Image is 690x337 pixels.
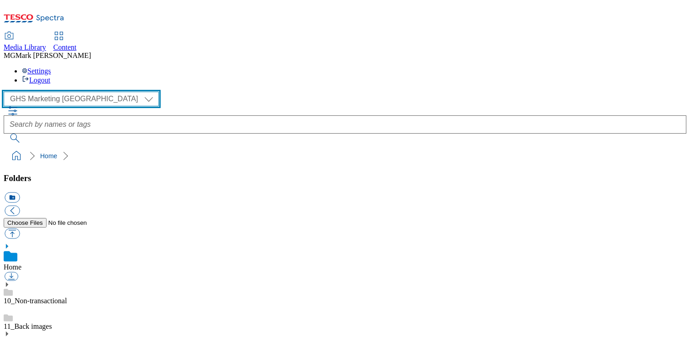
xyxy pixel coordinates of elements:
input: Search by names or tags [4,115,686,134]
span: Mark [PERSON_NAME] [16,52,91,59]
a: Logout [22,76,50,84]
span: Content [53,43,77,51]
a: Home [4,263,21,271]
span: Media Library [4,43,46,51]
nav: breadcrumb [4,147,686,165]
a: Media Library [4,32,46,52]
a: Home [40,152,57,160]
h3: Folders [4,173,686,183]
a: Settings [22,67,51,75]
a: 11_Back images [4,322,52,330]
span: MG [4,52,16,59]
a: Content [53,32,77,52]
a: 10_Non-transactional [4,297,67,305]
a: home [9,149,24,163]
